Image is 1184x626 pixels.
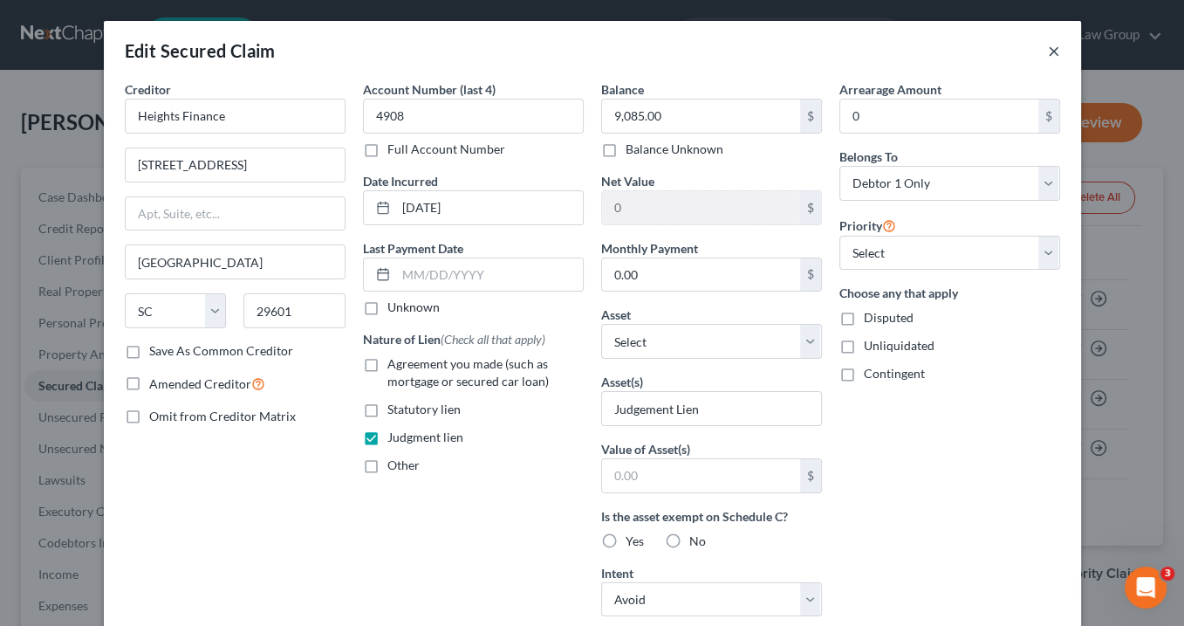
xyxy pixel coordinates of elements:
div: Edit Secured Claim [125,38,276,63]
div: $ [800,191,821,224]
iframe: Intercom live chat [1125,567,1167,609]
span: Belongs To [839,149,898,164]
label: Is the asset exempt on Schedule C? [601,507,822,526]
label: Priority [839,215,896,236]
label: Net Value [601,172,654,190]
label: Account Number (last 4) [363,80,496,99]
span: Contingent [864,366,925,381]
span: Omit from Creditor Matrix [149,409,296,423]
span: Yes [626,533,644,548]
input: 0.00 [602,258,800,292]
label: Full Account Number [387,141,505,158]
input: Enter city... [126,245,345,279]
button: × [1048,40,1060,61]
div: $ [800,258,821,292]
input: Apt, Suite, etc... [126,197,345,230]
span: Disputed [864,310,914,325]
span: 3 [1160,567,1174,581]
label: Date Incurred [363,172,438,190]
span: Unliquidated [864,338,934,353]
label: Value of Asset(s) [601,440,690,458]
span: Agreement you made (such as mortgage or secured car loan) [387,356,549,389]
input: 0.00 [602,459,800,492]
input: 0.00 [602,100,800,133]
label: Arrearage Amount [839,80,941,99]
input: 0.00 [602,191,800,224]
label: Choose any that apply [839,284,1060,302]
label: Save As Common Creditor [149,342,293,360]
span: Asset [601,307,631,322]
input: XXXX [363,99,584,134]
label: Asset(s) [601,373,643,391]
label: Last Payment Date [363,239,463,258]
label: Nature of Lien [363,330,545,348]
div: $ [800,100,821,133]
div: $ [800,459,821,492]
input: Enter address... [126,148,345,182]
span: Other [387,457,420,472]
input: MM/DD/YYYY [396,258,583,292]
label: Balance [601,80,644,99]
span: (Check all that apply) [441,332,545,347]
div: $ [1038,100,1059,133]
input: Specify... [602,392,821,425]
span: No [689,533,706,548]
input: Search creditor by name... [125,99,346,134]
input: MM/DD/YYYY [396,191,583,224]
label: Unknown [387,299,440,316]
span: Creditor [125,82,171,97]
label: Balance Unknown [626,141,723,158]
label: Monthly Payment [601,239,698,258]
span: Statutory lien [387,402,461,416]
label: Intent [601,564,633,582]
input: Enter zip... [243,293,346,328]
input: 0.00 [840,100,1038,133]
span: Amended Creditor [149,376,251,391]
span: Judgment lien [387,430,463,444]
